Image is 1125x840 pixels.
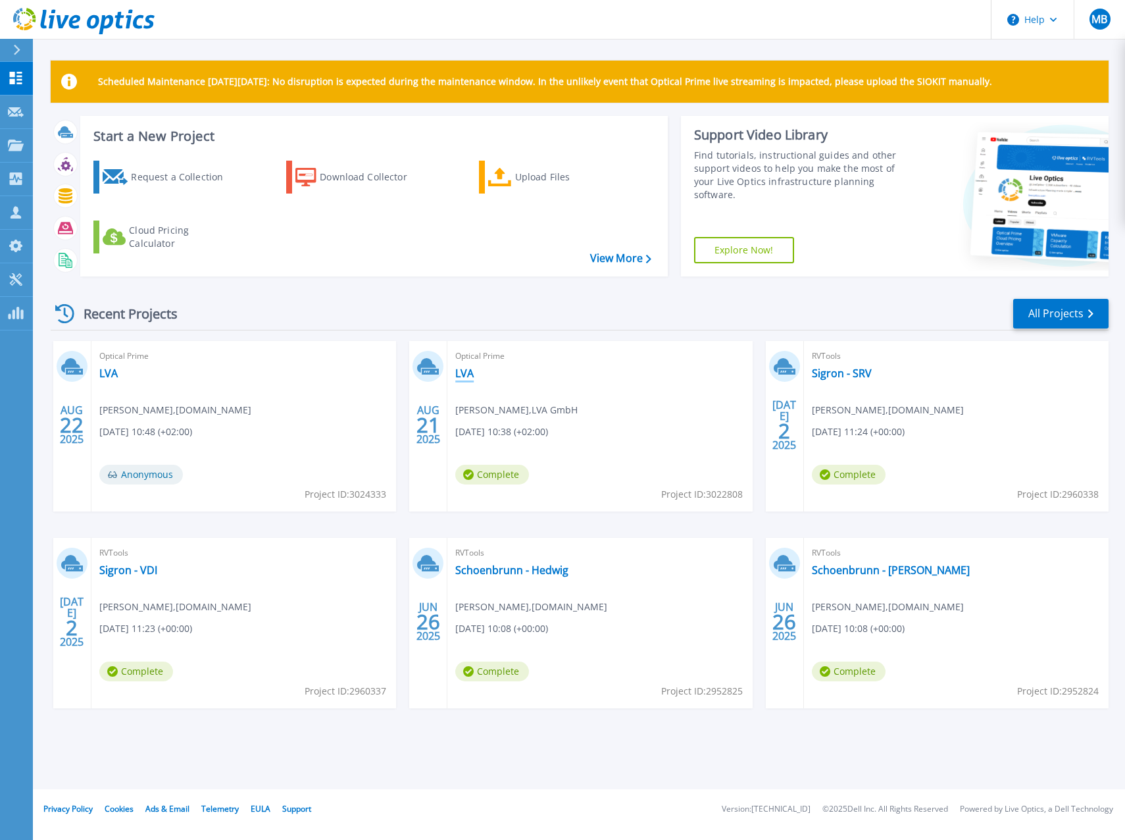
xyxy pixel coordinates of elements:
span: MB [1091,14,1107,24]
span: Project ID: 3024333 [305,487,386,502]
span: [DATE] 11:24 (+00:00) [812,425,905,439]
a: Explore Now! [694,237,794,263]
a: LVA [99,367,118,380]
span: Project ID: 2952825 [661,684,743,698]
span: Project ID: 2960338 [1017,487,1099,502]
a: View More [590,252,651,265]
span: [DATE] 10:38 (+02:00) [455,425,548,439]
span: [DATE] 10:08 (+00:00) [812,621,905,636]
span: 21 [416,419,440,431]
span: Complete [455,662,529,681]
span: Project ID: 2960337 [305,684,386,698]
span: 2 [778,425,790,436]
a: Schoenbrunn - Hedwig [455,564,568,577]
span: [DATE] 10:08 (+00:00) [455,621,548,636]
li: © 2025 Dell Inc. All Rights Reserved [822,805,948,814]
span: [DATE] 10:48 (+02:00) [99,425,192,439]
div: AUG 2025 [416,401,441,449]
a: Schoenbrunn - [PERSON_NAME] [812,564,970,577]
a: Support [282,803,311,814]
span: [DATE] 11:23 (+00:00) [99,621,192,636]
div: AUG 2025 [59,401,84,449]
span: 22 [60,419,84,431]
a: EULA [251,803,270,814]
span: Complete [455,465,529,485]
div: Support Video Library [694,126,911,144]
a: Ads & Email [145,803,189,814]
span: RVTools [99,546,388,560]
a: LVA [455,367,474,380]
div: Download Collector [320,164,425,190]
span: Complete [812,662,886,681]
li: Version: [TECHNICAL_ID] [722,805,811,814]
li: Powered by Live Optics, a Dell Technology [960,805,1113,814]
span: [PERSON_NAME] , LVA GmbH [455,403,578,417]
span: RVTools [812,349,1101,363]
div: Find tutorials, instructional guides and other support videos to help you make the most of your L... [694,149,911,201]
a: All Projects [1013,299,1109,328]
div: JUN 2025 [416,598,441,646]
span: Project ID: 3022808 [661,487,743,502]
a: Request a Collection [93,161,240,194]
a: Telemetry [201,803,239,814]
div: [DATE] 2025 [772,401,797,449]
a: Download Collector [286,161,433,194]
span: [PERSON_NAME] , [DOMAIN_NAME] [812,403,964,417]
span: [PERSON_NAME] , [DOMAIN_NAME] [99,600,251,614]
div: Cloud Pricing Calculator [129,224,234,250]
span: 26 [772,616,796,627]
div: Request a Collection [131,164,236,190]
span: RVTools [812,546,1101,560]
h3: Start a New Project [93,129,651,144]
a: Cloud Pricing Calculator [93,221,240,253]
span: 2 [66,622,78,633]
div: [DATE] 2025 [59,598,84,646]
a: Sigron - VDI [99,564,157,577]
span: Complete [812,465,886,485]
span: Project ID: 2952824 [1017,684,1099,698]
span: Anonymous [99,465,183,485]
div: Upload Files [515,164,620,190]
p: Scheduled Maintenance [DATE][DATE]: No disruption is expected during the maintenance window. In t... [98,76,992,87]
div: JUN 2025 [772,598,797,646]
span: [PERSON_NAME] , [DOMAIN_NAME] [812,600,964,614]
span: Optical Prime [99,349,388,363]
span: [PERSON_NAME] , [DOMAIN_NAME] [99,403,251,417]
span: Complete [99,662,173,681]
span: RVTools [455,546,744,560]
span: Optical Prime [455,349,744,363]
a: Privacy Policy [43,803,93,814]
a: Cookies [105,803,134,814]
a: Sigron - SRV [812,367,872,380]
div: Recent Projects [51,298,195,330]
span: [PERSON_NAME] , [DOMAIN_NAME] [455,600,607,614]
span: 26 [416,616,440,627]
a: Upload Files [479,161,626,194]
